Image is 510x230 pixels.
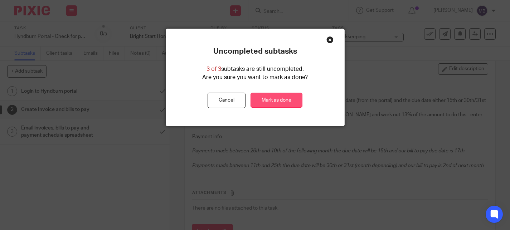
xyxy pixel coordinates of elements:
span: 3 of 3 [207,66,221,72]
a: Mark as done [251,93,302,108]
button: Cancel [208,93,246,108]
div: Close this dialog window [326,36,334,43]
p: subtasks are still uncompleted. [207,65,304,73]
p: Uncompleted subtasks [213,47,297,56]
p: Are you sure you want to mark as done? [202,73,308,82]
